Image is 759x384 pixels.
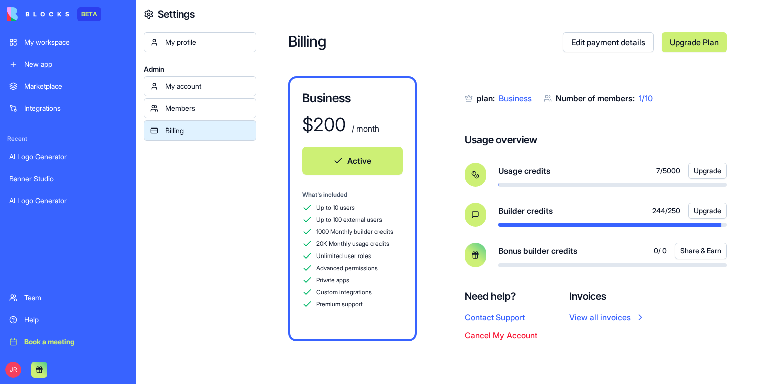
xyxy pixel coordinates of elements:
span: Up to 100 external users [316,216,382,224]
div: AI Logo Generator [9,196,126,206]
button: Upgrade [688,163,727,179]
div: AI Logo Generator [9,152,126,162]
div: Team [24,293,126,303]
h4: Usage overview [465,133,537,147]
div: Billing [165,125,249,136]
a: Upgrade Plan [662,32,727,52]
span: Admin [144,64,256,74]
a: Business$200 / monthActiveWhat's includedUp to 10 usersUp to 100 external users1000 Monthly build... [288,76,417,341]
a: Marketplace [3,76,133,96]
a: BETA [7,7,101,21]
a: Book a meeting [3,332,133,352]
a: Help [3,310,133,330]
h4: Invoices [569,289,645,303]
a: Edit payment details [563,32,654,52]
button: Share & Earn [675,243,727,259]
div: $ 200 [302,114,346,135]
img: logo [7,7,69,21]
span: 0 / 0 [654,246,667,256]
span: Builder credits [498,205,553,217]
a: My account [144,76,256,96]
a: Integrations [3,98,133,118]
div: Marketplace [24,81,126,91]
span: Recent [3,135,133,143]
button: Contact Support [465,311,525,323]
span: Business [499,93,532,103]
div: Integrations [24,103,126,113]
button: Cancel My Account [465,329,537,341]
span: plan: [477,93,495,103]
span: Custom integrations [316,288,372,296]
a: AI Logo Generator [3,191,133,211]
div: / month [350,122,379,135]
span: 7 / 5000 [656,166,680,176]
span: 20K Monthly usage credits [316,240,389,248]
a: My profile [144,32,256,52]
a: View all invoices [569,311,645,323]
span: Number of members: [556,93,635,103]
h2: Billing [288,32,563,52]
span: JR [5,362,21,378]
span: Bonus builder credits [498,245,577,257]
span: Unlimited user roles [316,252,371,260]
span: Advanced permissions [316,264,378,272]
div: What's included [302,191,403,199]
h4: Need help? [465,289,537,303]
div: Members [165,103,249,113]
a: AI Logo Generator [3,147,133,167]
div: BETA [77,7,101,21]
span: 1 / 10 [639,93,653,103]
a: Team [3,288,133,308]
a: Billing [144,120,256,141]
div: Book a meeting [24,337,126,347]
a: My workspace [3,32,133,52]
button: Active [302,147,403,175]
span: Premium support [316,300,363,308]
span: 1000 Monthly builder credits [316,228,393,236]
span: Private apps [316,276,349,284]
div: Help [24,315,126,325]
span: Usage credits [498,165,550,177]
h4: Settings [158,7,195,21]
button: Upgrade [688,203,727,219]
a: Members [144,98,256,118]
span: 244 / 250 [652,206,680,216]
div: My profile [165,37,249,47]
a: New app [3,54,133,74]
div: My account [165,81,249,91]
span: Up to 10 users [316,204,355,212]
a: Banner Studio [3,169,133,189]
div: Banner Studio [9,174,126,184]
h3: Business [302,90,403,106]
div: My workspace [24,37,126,47]
div: New app [24,59,126,69]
